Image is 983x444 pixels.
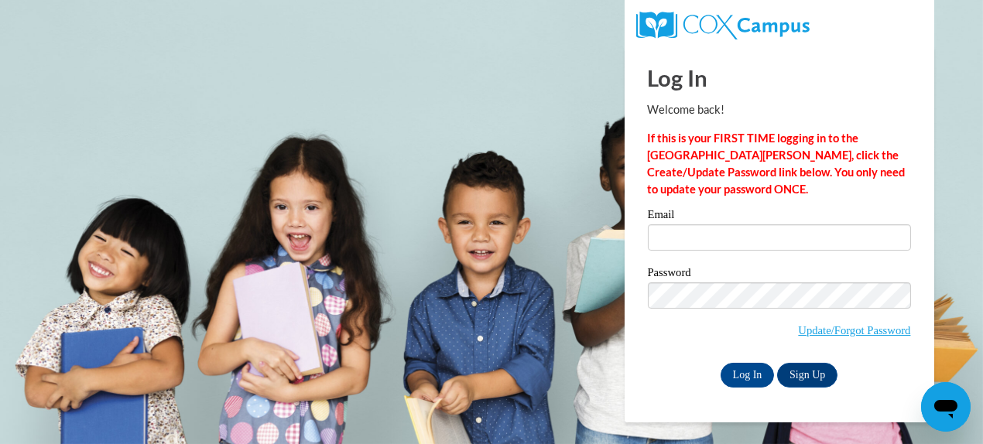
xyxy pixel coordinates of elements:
[648,101,911,118] p: Welcome back!
[798,324,910,336] a: Update/Forgot Password
[777,363,837,388] a: Sign Up
[648,131,906,196] strong: If this is your FIRST TIME logging in to the [GEOGRAPHIC_DATA][PERSON_NAME], click the Create/Upd...
[921,382,971,432] iframe: Button to launch messaging window
[721,363,775,388] input: Log In
[648,62,911,94] h1: Log In
[648,209,911,224] label: Email
[648,267,911,282] label: Password
[636,12,810,39] img: COX Campus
